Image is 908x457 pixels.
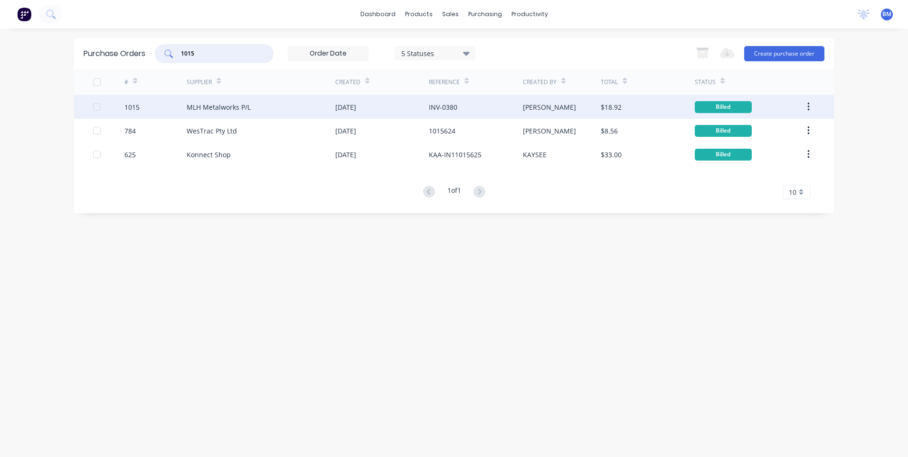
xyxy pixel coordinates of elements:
[437,7,463,21] div: sales
[523,126,576,136] div: [PERSON_NAME]
[523,102,576,112] div: [PERSON_NAME]
[429,150,482,160] div: KAA-IN11015625
[335,78,360,86] div: Created
[601,78,618,86] div: Total
[84,48,145,59] div: Purchase Orders
[400,7,437,21] div: products
[124,102,140,112] div: 1015
[507,7,553,21] div: productivity
[523,78,557,86] div: Created By
[601,126,618,136] div: $8.56
[288,47,368,61] input: Order Date
[124,78,128,86] div: #
[180,49,259,58] input: Search purchase orders...
[789,187,796,197] span: 10
[523,150,547,160] div: KAYSEE
[429,78,460,86] div: Reference
[695,78,716,86] div: Status
[744,46,824,61] button: Create purchase order
[429,102,457,112] div: INV-0380
[17,7,31,21] img: Factory
[601,102,622,112] div: $18.92
[447,185,461,199] div: 1 of 1
[335,150,356,160] div: [DATE]
[335,102,356,112] div: [DATE]
[124,150,136,160] div: 625
[187,78,212,86] div: Supplier
[187,150,231,160] div: Konnect Shop
[695,125,752,137] div: Billed
[463,7,507,21] div: purchasing
[429,126,455,136] div: 1015624
[356,7,400,21] a: dashboard
[124,126,136,136] div: 784
[335,126,356,136] div: [DATE]
[695,149,752,161] div: Billed
[601,150,622,160] div: $33.00
[695,101,752,113] div: Billed
[187,102,251,112] div: MLH Metalworks P/L
[187,126,237,136] div: WesTrac Pty Ltd
[882,10,891,19] span: BM
[401,48,469,58] div: 5 Statuses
